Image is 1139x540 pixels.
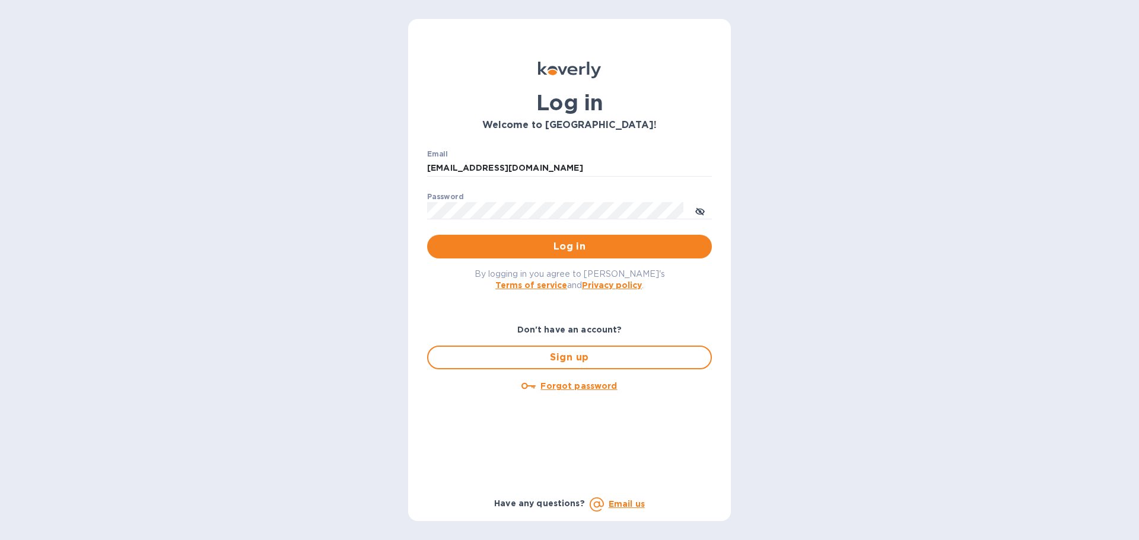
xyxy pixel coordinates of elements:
[495,280,567,290] a: Terms of service
[427,193,463,200] label: Password
[427,120,712,131] h3: Welcome to [GEOGRAPHIC_DATA]!
[427,151,448,158] label: Email
[517,325,622,334] b: Don't have an account?
[438,350,701,365] span: Sign up
[437,239,702,254] span: Log in
[475,269,665,290] span: By logging in you agree to [PERSON_NAME]'s and .
[494,499,585,508] b: Have any questions?
[427,159,712,177] input: Enter email address
[688,199,712,222] button: toggle password visibility
[609,499,645,509] a: Email us
[427,346,712,369] button: Sign up
[427,235,712,258] button: Log in
[540,381,617,391] u: Forgot password
[538,62,601,78] img: Koverly
[427,90,712,115] h1: Log in
[582,280,642,290] a: Privacy policy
